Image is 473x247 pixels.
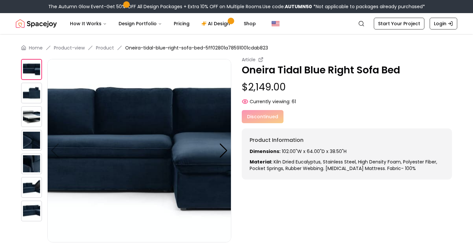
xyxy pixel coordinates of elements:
button: Design Portfolio [113,17,167,30]
a: Login [430,18,457,29]
strong: Material: [250,159,272,165]
span: Oneira-tidal-blue-right-sofa-bed-5ff02801a78591001cdab823 [125,45,268,51]
button: How It Works [65,17,112,30]
span: 61 [292,98,296,105]
img: https://storage.googleapis.com/spacejoy-main/assets/5ff02801a78591001cdab823/product_3_i42ab30124p9 [21,130,42,151]
span: *Not applicable to packages already purchased* [312,3,425,10]
span: Kiln dried Eucalyptus, stainless steel, high density foam, polyester fiber, pocket springs, rubbe... [250,159,437,172]
img: Spacejoy Logo [16,17,57,30]
nav: breadcrumb [21,45,452,51]
a: Product [96,45,114,51]
img: https://storage.googleapis.com/spacejoy-main/assets/5ff02801a78591001cdab823/product_5_1obhinjd813m [21,177,42,198]
span: Currently viewing: [250,98,290,105]
h6: Product Information [250,136,444,144]
a: Product-view [54,45,85,51]
span: Use code: [262,3,312,10]
img: United States [272,20,280,28]
nav: Global [16,13,457,34]
nav: Main [65,17,261,30]
a: Home [29,45,43,51]
b: AUTUMN50 [285,3,312,10]
p: Oneira Tidal Blue Right Sofa Bed [242,64,452,76]
p: 102.00"W x 64.00"D x 38.50"H [250,148,444,155]
a: Pricing [169,17,195,30]
a: Shop [238,17,261,30]
small: Article [242,56,256,63]
a: AI Design [196,17,237,30]
a: Start Your Project [374,18,424,29]
div: The Autumn Glow Event-Get 50% OFF All Design Packages + Extra 10% OFF on Multiple Rooms. [48,3,425,10]
img: https://storage.googleapis.com/spacejoy-main/assets/5ff02801a78591001cdab823/product_0_h4ojh2fao3ec [47,59,231,242]
img: https://storage.googleapis.com/spacejoy-main/assets/5ff02801a78591001cdab823/product_2_fbfi3cp85jl [21,106,42,127]
img: https://storage.googleapis.com/spacejoy-main/assets/5ff02801a78591001cdab823/product_1_gnp85m69ngia [21,83,42,104]
p: $2,149.00 [242,81,452,93]
img: https://storage.googleapis.com/spacejoy-main/assets/5ff02801a78591001cdab823/product_4_cmal3paohj6h [21,153,42,174]
a: Spacejoy [16,17,57,30]
strong: Dimensions: [250,148,281,155]
img: https://storage.googleapis.com/spacejoy-main/assets/5ff02801a78591001cdab823/product_6_m0a4p17mom8 [21,200,42,221]
img: https://storage.googleapis.com/spacejoy-main/assets/5ff02801a78591001cdab823/product_0_h4ojh2fao3ec [21,59,42,80]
